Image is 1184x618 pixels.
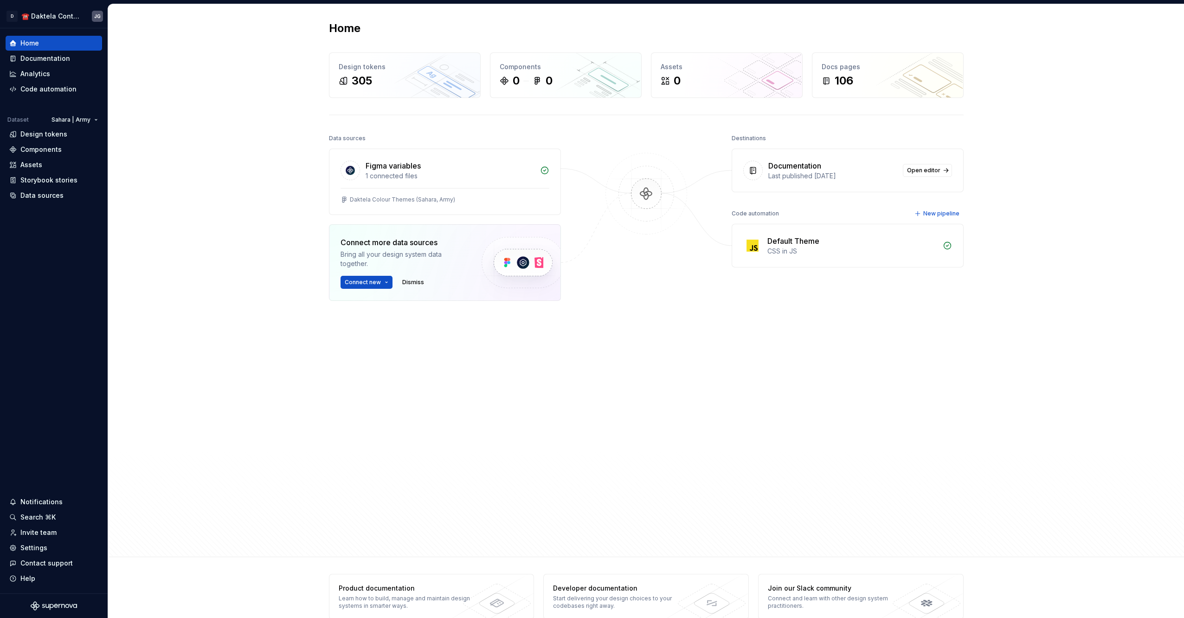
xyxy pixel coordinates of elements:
[912,207,964,220] button: New pipeline
[6,11,18,22] div: D
[47,113,102,126] button: Sahara | Army
[812,52,964,98] a: Docs pages106
[651,52,803,98] a: Assets0
[20,191,64,200] div: Data sources
[339,584,474,593] div: Product documentation
[6,82,102,97] a: Code automation
[6,173,102,188] a: Storybook stories
[339,62,471,72] div: Design tokens
[674,73,681,88] div: 0
[341,250,466,268] div: Bring all your design system data together.
[20,130,67,139] div: Design tokens
[20,39,39,48] div: Home
[546,73,553,88] div: 0
[6,66,102,81] a: Analytics
[767,247,937,256] div: CSS in JS
[6,142,102,157] a: Components
[366,160,421,171] div: Figma variables
[6,556,102,571] button: Contact support
[20,543,47,553] div: Settings
[6,36,102,51] a: Home
[6,494,102,509] button: Notifications
[21,12,81,21] div: ☎️ Daktela Contact Centre
[500,62,632,72] div: Components
[339,595,474,610] div: Learn how to build, manage and maintain design systems in smarter ways.
[768,171,897,181] div: Last published [DATE]
[398,276,428,289] button: Dismiss
[768,584,903,593] div: Join our Slack community
[6,188,102,203] a: Data sources
[350,196,455,203] div: Daktela Colour Themes (Sahara, Army)
[20,160,42,169] div: Assets
[2,6,106,26] button: D☎️ Daktela Contact CentreJG
[20,513,56,522] div: Search ⌘K
[768,160,821,171] div: Documentation
[20,497,63,507] div: Notifications
[903,164,952,177] a: Open editor
[352,73,372,88] div: 305
[20,574,35,583] div: Help
[51,116,90,124] span: Sahara | Army
[31,601,77,611] svg: Supernova Logo
[6,540,102,555] a: Settings
[553,584,688,593] div: Developer documentation
[366,171,534,181] div: 1 connected files
[20,559,73,568] div: Contact support
[341,276,393,289] button: Connect new
[329,132,366,145] div: Data sources
[6,525,102,540] a: Invite team
[923,210,959,217] span: New pipeline
[20,69,50,78] div: Analytics
[767,235,819,247] div: Default Theme
[329,149,561,215] a: Figma variables1 connected filesDaktela Colour Themes (Sahara, Army)
[732,132,766,145] div: Destinations
[553,595,688,610] div: Start delivering your design choices to your codebases right away.
[835,73,853,88] div: 106
[329,21,360,36] h2: Home
[907,167,940,174] span: Open editor
[661,62,793,72] div: Assets
[6,510,102,525] button: Search ⌘K
[7,116,29,124] div: Dataset
[402,279,424,286] span: Dismiss
[20,54,70,63] div: Documentation
[6,157,102,172] a: Assets
[6,127,102,142] a: Design tokens
[822,62,954,72] div: Docs pages
[513,73,520,88] div: 0
[20,145,62,154] div: Components
[94,13,101,20] div: JG
[6,51,102,66] a: Documentation
[345,279,381,286] span: Connect new
[20,85,77,94] div: Code automation
[329,52,481,98] a: Design tokens305
[341,237,466,248] div: Connect more data sources
[768,595,903,610] div: Connect and learn with other design system practitioners.
[490,52,642,98] a: Components00
[20,528,57,537] div: Invite team
[20,176,77,185] div: Storybook stories
[732,207,779,220] div: Code automation
[6,571,102,586] button: Help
